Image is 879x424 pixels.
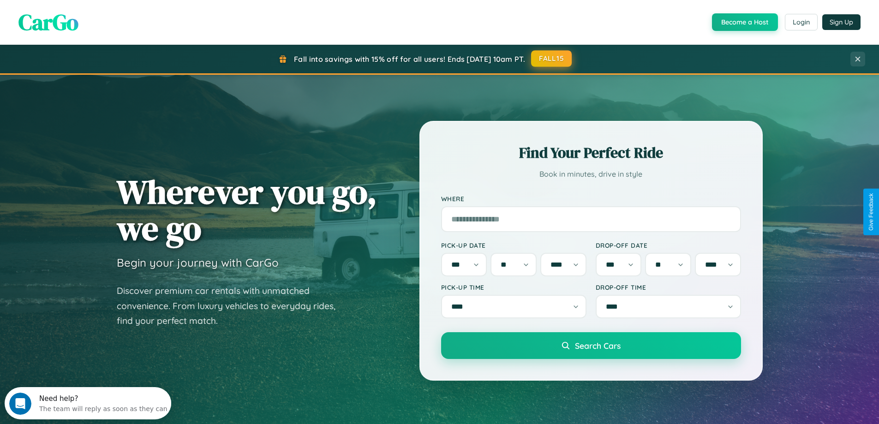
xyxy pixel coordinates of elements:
[117,256,279,269] h3: Begin your journey with CarGo
[441,143,741,163] h2: Find Your Perfect Ride
[596,283,741,291] label: Drop-off Time
[5,387,171,419] iframe: Intercom live chat discovery launcher
[441,283,586,291] label: Pick-up Time
[822,14,861,30] button: Sign Up
[18,7,78,37] span: CarGo
[117,173,377,246] h1: Wherever you go, we go
[868,193,874,231] div: Give Feedback
[117,283,347,328] p: Discover premium car rentals with unmatched convenience. From luxury vehicles to everyday rides, ...
[441,195,741,203] label: Where
[294,54,525,64] span: Fall into savings with 15% off for all users! Ends [DATE] 10am PT.
[9,393,31,415] iframe: Intercom live chat
[596,241,741,249] label: Drop-off Date
[35,8,163,15] div: Need help?
[712,13,778,31] button: Become a Host
[575,340,621,351] span: Search Cars
[785,14,818,30] button: Login
[35,15,163,25] div: The team will reply as soon as they can
[441,167,741,181] p: Book in minutes, drive in style
[441,332,741,359] button: Search Cars
[4,4,172,29] div: Open Intercom Messenger
[441,241,586,249] label: Pick-up Date
[531,50,572,67] button: FALL15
